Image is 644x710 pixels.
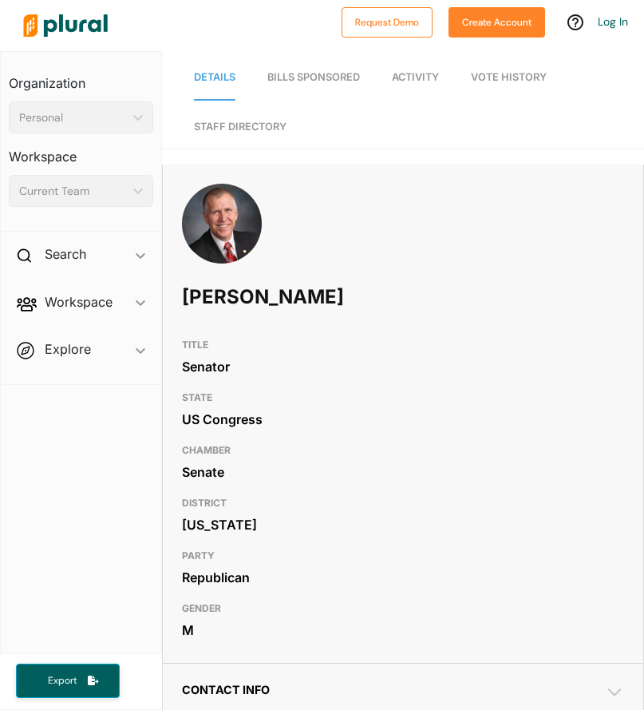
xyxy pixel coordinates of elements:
div: Senate [182,460,624,484]
div: M [182,618,624,642]
span: Activity [392,71,439,83]
button: Export [16,664,120,698]
h3: GENDER [182,599,624,618]
button: Request Demo [342,7,433,38]
h3: PARTY [182,546,624,565]
img: Headshot of Thom Tillis [182,184,262,281]
div: [US_STATE] [182,513,624,537]
h2: Search [45,245,86,263]
a: Log In [598,14,628,29]
div: Republican [182,565,624,589]
div: Current Team [19,183,127,200]
h3: Workspace [9,133,153,169]
h3: DISTRICT [182,494,624,513]
a: Request Demo [342,13,433,30]
div: US Congress [182,407,624,431]
h1: [PERSON_NAME] [182,273,448,321]
h3: TITLE [182,335,624,355]
span: Vote History [471,71,547,83]
span: Details [194,71,235,83]
div: Personal [19,109,127,126]
a: Details [194,55,235,101]
a: Staff Directory [194,105,286,149]
a: Activity [392,55,439,101]
div: Senator [182,355,624,379]
h3: Organization [9,60,153,95]
a: Create Account [448,13,545,30]
span: Bills Sponsored [267,71,360,83]
button: Create Account [448,7,545,38]
h3: STATE [182,388,624,407]
a: Bills Sponsored [267,55,360,101]
a: Vote History [471,55,547,101]
span: Export [37,674,88,688]
span: Contact Info [182,683,270,696]
h3: CHAMBER [182,441,624,460]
